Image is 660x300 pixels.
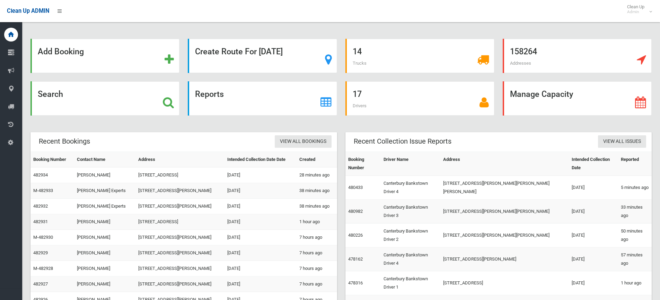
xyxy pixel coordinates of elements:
td: 38 minutes ago [297,183,337,199]
td: 5 minutes ago [618,176,652,200]
td: 7 hours ago [297,245,337,261]
span: Clean Up ADMIN [7,8,49,14]
td: [PERSON_NAME] [74,245,136,261]
td: [PERSON_NAME] Experts [74,199,136,214]
td: Canterbury Bankstown Driver 4 [381,247,440,271]
td: [DATE] [225,167,297,183]
a: Add Booking [30,39,179,73]
td: [STREET_ADDRESS][PERSON_NAME] [135,276,225,292]
td: [STREET_ADDRESS] [135,214,225,230]
td: [PERSON_NAME] [74,214,136,230]
td: 28 minutes ago [297,167,337,183]
td: 50 minutes ago [618,224,652,247]
td: 7 hours ago [297,276,337,292]
a: 480226 [348,233,363,238]
a: 482934 [33,172,48,178]
a: View All Bookings [275,135,332,148]
th: Created [297,152,337,167]
td: [DATE] [569,224,618,247]
header: Recent Bookings [30,135,98,148]
td: [STREET_ADDRESS][PERSON_NAME][PERSON_NAME] [440,200,569,224]
td: [DATE] [225,183,297,199]
td: [STREET_ADDRESS][PERSON_NAME][PERSON_NAME][PERSON_NAME] [440,176,569,200]
a: Manage Capacity [503,81,652,116]
a: Reports [188,81,337,116]
th: Booking Number [345,152,381,176]
td: 1 hour ago [618,271,652,295]
strong: 14 [353,47,362,56]
td: 33 minutes ago [618,200,652,224]
td: [STREET_ADDRESS][PERSON_NAME] [135,245,225,261]
th: Driver Name [381,152,440,176]
header: Recent Collection Issue Reports [345,135,460,148]
td: [PERSON_NAME] [74,276,136,292]
td: [STREET_ADDRESS][PERSON_NAME] [135,261,225,276]
td: Canterbury Bankstown Driver 2 [381,224,440,247]
td: [DATE] [225,261,297,276]
td: 57 minutes ago [618,247,652,271]
a: 480433 [348,185,363,190]
a: 158264 Addresses [503,39,652,73]
span: Addresses [510,61,531,66]
a: 480982 [348,209,363,214]
a: 478316 [348,280,363,285]
td: [PERSON_NAME] [74,230,136,245]
td: [PERSON_NAME] [74,167,136,183]
td: [DATE] [225,199,297,214]
td: Canterbury Bankstown Driver 4 [381,176,440,200]
td: Canterbury Bankstown Driver 3 [381,200,440,224]
a: M-482933 [33,188,53,193]
td: 7 hours ago [297,261,337,276]
th: Intended Collection Date [569,152,618,176]
td: [DATE] [225,245,297,261]
a: View All Issues [598,135,646,148]
td: [STREET_ADDRESS][PERSON_NAME] [135,199,225,214]
a: 482929 [33,250,48,255]
a: 478162 [348,256,363,262]
td: [STREET_ADDRESS][PERSON_NAME] [440,247,569,271]
td: 7 hours ago [297,230,337,245]
td: [STREET_ADDRESS] [440,271,569,295]
td: [DATE] [225,214,297,230]
strong: 158264 [510,47,537,56]
small: Admin [627,9,644,15]
th: Address [135,152,225,167]
td: [DATE] [225,276,297,292]
td: Canterbury Bankstown Driver 1 [381,271,440,295]
a: 482931 [33,219,48,224]
td: [DATE] [569,271,618,295]
strong: Create Route For [DATE] [195,47,283,56]
td: [DATE] [225,230,297,245]
strong: Add Booking [38,47,84,56]
a: M-482930 [33,235,53,240]
span: Drivers [353,103,367,108]
td: [DATE] [569,200,618,224]
td: [DATE] [569,247,618,271]
a: M-482928 [33,266,53,271]
span: Clean Up [624,4,651,15]
strong: 17 [353,89,362,99]
td: [STREET_ADDRESS] [135,167,225,183]
strong: Reports [195,89,224,99]
a: 482932 [33,203,48,209]
td: [DATE] [569,176,618,200]
td: 38 minutes ago [297,199,337,214]
th: Intended Collection Date Date [225,152,297,167]
a: 17 Drivers [345,81,494,116]
span: Trucks [353,61,367,66]
th: Reported [618,152,652,176]
td: [STREET_ADDRESS][PERSON_NAME] [135,230,225,245]
td: [PERSON_NAME] Experts [74,183,136,199]
a: 14 Trucks [345,39,494,73]
td: [STREET_ADDRESS][PERSON_NAME][PERSON_NAME] [440,224,569,247]
a: Search [30,81,179,116]
td: [PERSON_NAME] [74,261,136,276]
th: Contact Name [74,152,136,167]
a: 482927 [33,281,48,287]
td: 1 hour ago [297,214,337,230]
th: Booking Number [30,152,74,167]
a: Create Route For [DATE] [188,39,337,73]
td: [STREET_ADDRESS][PERSON_NAME] [135,183,225,199]
th: Address [440,152,569,176]
strong: Search [38,89,63,99]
